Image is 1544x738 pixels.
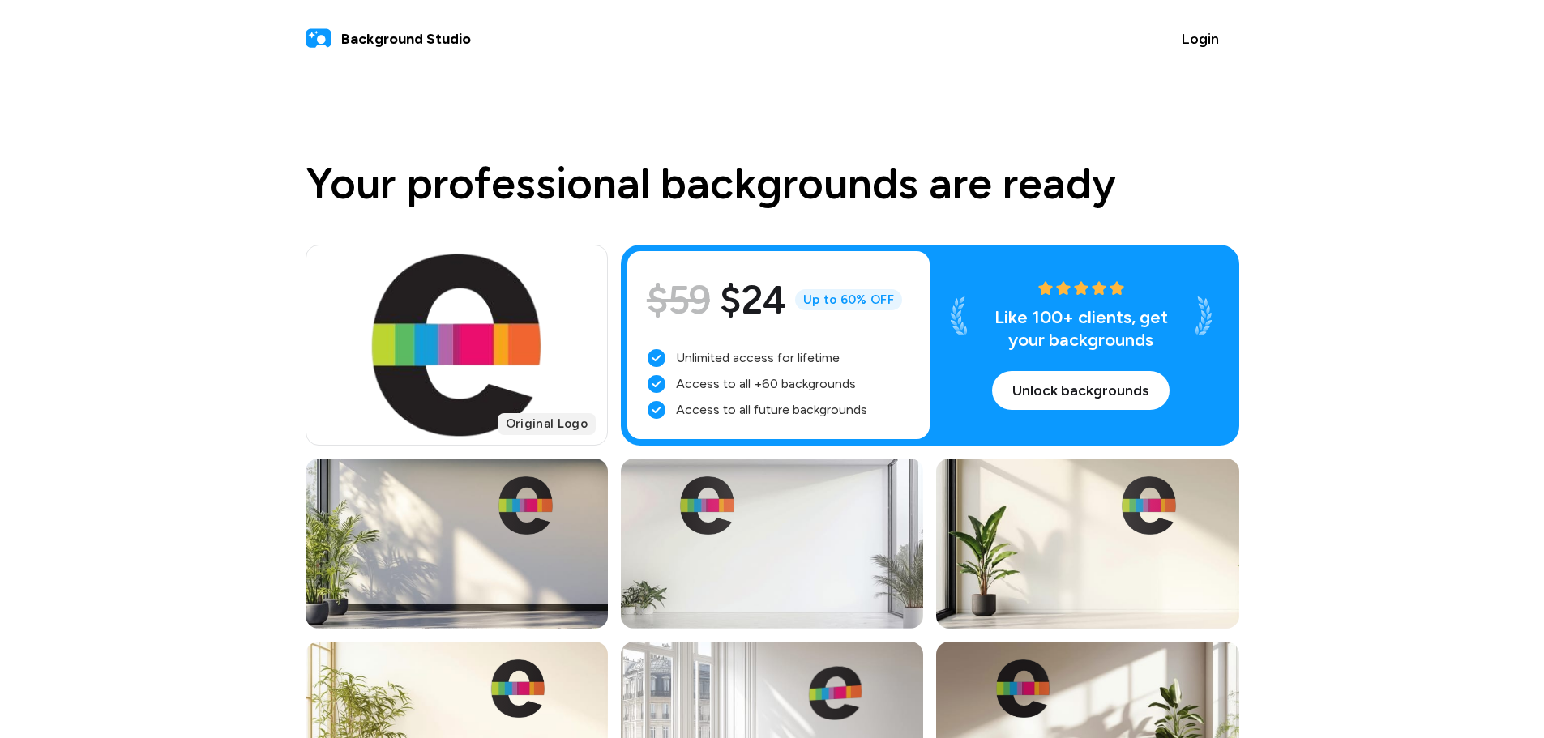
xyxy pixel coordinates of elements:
p: Like 100+ clients, get your backgrounds [980,306,1183,352]
li: Access to all +60 backgrounds [647,374,910,394]
span: $59 [647,271,710,329]
span: Login [1182,28,1219,50]
a: Background Studio [306,26,471,52]
h1: Your professional backgrounds are ready [306,162,1116,206]
span: Unlock backgrounds [1012,380,1149,402]
img: Project logo [363,245,549,445]
span: $24 [720,271,785,329]
img: Laurel White [1195,296,1212,335]
span: Up to 60% OFF [795,289,902,311]
li: Access to all future backgrounds [647,400,910,420]
span: Original Logo [498,413,596,435]
img: logo [306,26,331,52]
li: Unlimited access for lifetime [647,348,910,368]
button: Unlock backgrounds [992,371,1170,410]
span: Background Studio [341,28,471,50]
img: Laurel White [951,296,967,335]
button: Login [1161,19,1239,58]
